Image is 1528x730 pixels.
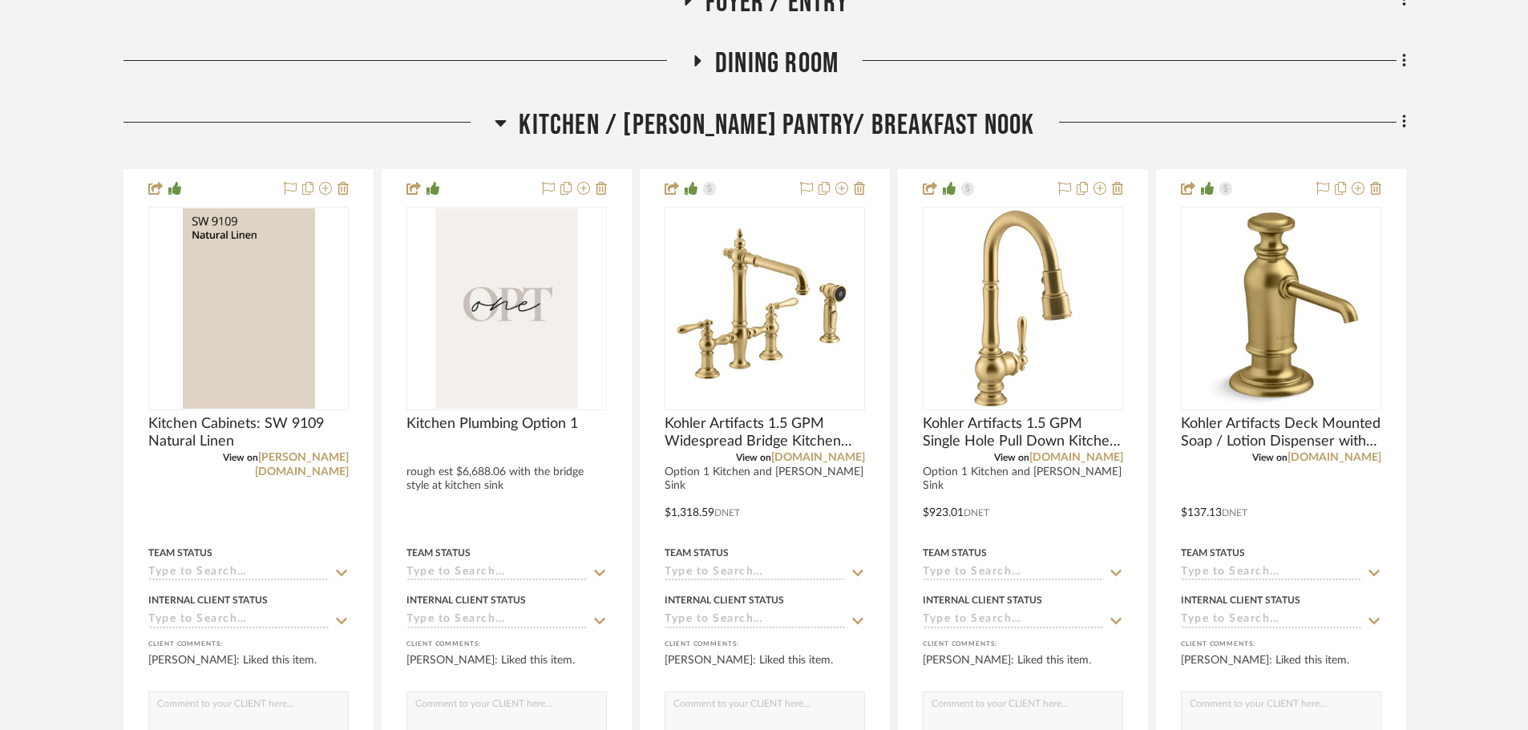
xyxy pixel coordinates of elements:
[1181,546,1245,560] div: Team Status
[923,652,1123,684] div: [PERSON_NAME]: Liked this item.
[1181,566,1362,581] input: Type to Search…
[923,415,1123,450] span: Kohler Artifacts 1.5 GPM Single Hole Pull Down Kitchen Faucet
[994,453,1029,462] span: View on
[665,546,729,560] div: Team Status
[665,208,864,409] div: 0
[406,613,588,628] input: Type to Search…
[923,546,987,560] div: Team Status
[1181,593,1300,607] div: Internal Client Status
[406,566,588,581] input: Type to Search…
[183,208,315,409] img: Kitchen Cabinets: SW 9109 Natural Linen
[1181,415,1381,450] span: Kohler Artifacts Deck Mounted Soap / Lotion Dispenser with 16 oz Capacity- Brass
[148,415,349,450] span: Kitchen Cabinets: SW 9109 Natural Linen
[665,652,865,684] div: [PERSON_NAME]: Liked this item.
[148,546,212,560] div: Team Status
[1287,452,1381,463] a: [DOMAIN_NAME]
[148,566,329,581] input: Type to Search…
[665,566,846,581] input: Type to Search…
[1252,453,1287,462] span: View on
[736,453,771,462] span: View on
[148,613,329,628] input: Type to Search…
[406,546,471,560] div: Team Status
[406,652,607,684] div: [PERSON_NAME]: Liked this item.
[519,108,1034,143] span: Kitchen / [PERSON_NAME] Pantry/ Breakfast Nook
[665,593,784,607] div: Internal Client Status
[771,452,865,463] a: [DOMAIN_NAME]
[1181,613,1362,628] input: Type to Search…
[923,613,1104,628] input: Type to Search…
[1181,652,1381,684] div: [PERSON_NAME]: Liked this item.
[923,566,1104,581] input: Type to Search…
[406,415,578,433] span: Kitchen Plumbing Option 1
[923,593,1042,607] div: Internal Client Status
[666,220,863,397] img: Kohler Artifacts 1.5 GPM Widespread Bridge Kitchen Faucet - Includes Side Spray
[406,593,526,607] div: Internal Client Status
[255,452,349,478] a: [PERSON_NAME][DOMAIN_NAME]
[665,613,846,628] input: Type to Search…
[1029,452,1123,463] a: [DOMAIN_NAME]
[148,652,349,684] div: [PERSON_NAME]: Liked this item.
[435,208,579,409] img: Kitchen Plumbing Option 1
[1182,210,1380,407] img: Kohler Artifacts Deck Mounted Soap / Lotion Dispenser with 16 oz Capacity- Brass
[715,46,839,81] span: Dining Room
[924,210,1122,407] img: Kohler Artifacts 1.5 GPM Single Hole Pull Down Kitchen Faucet
[223,453,258,462] span: View on
[665,415,865,450] span: Kohler Artifacts 1.5 GPM Widespread Bridge Kitchen Faucet - Includes Side Spray
[148,593,268,607] div: Internal Client Status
